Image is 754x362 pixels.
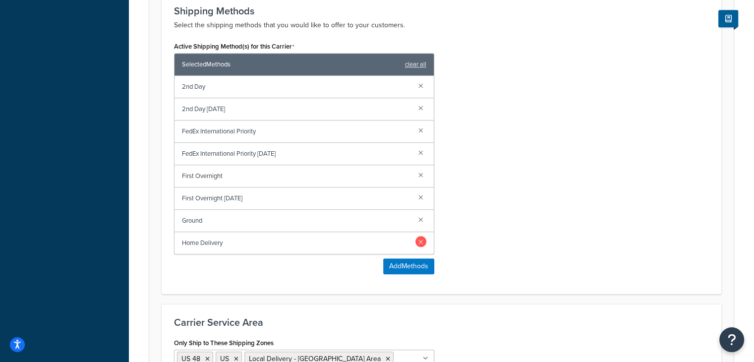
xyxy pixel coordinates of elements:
[719,327,744,352] button: Open Resource Center
[718,10,738,28] button: Show Help Docs
[182,147,410,161] span: FedEx International Priority [DATE]
[182,169,410,183] span: First Overnight
[174,43,294,51] label: Active Shipping Method(s) for this Carrier
[182,236,410,250] span: Home Delivery
[182,191,410,205] span: First Overnight [DATE]
[182,58,400,71] span: Selected Methods
[383,258,434,274] button: AddMethods
[182,80,410,94] span: 2nd Day
[174,339,274,347] label: Only Ship to These Shipping Zones
[182,124,410,138] span: FedEx International Priority
[174,317,709,328] h3: Carrier Service Area
[182,214,410,228] span: Ground
[174,5,709,16] h3: Shipping Methods
[174,19,709,31] p: Select the shipping methods that you would like to offer to your customers.
[182,102,410,116] span: 2nd Day [DATE]
[405,58,426,71] a: clear all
